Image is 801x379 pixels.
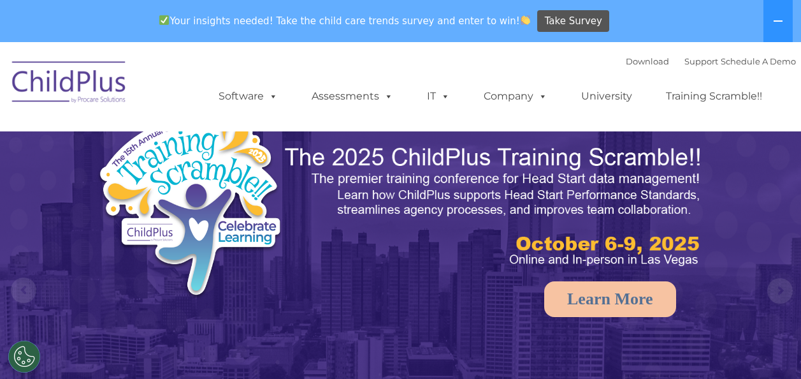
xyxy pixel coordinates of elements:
a: Software [206,84,291,109]
a: IT [414,84,463,109]
img: 👏 [521,15,530,25]
img: ChildPlus by Procare Solutions [6,52,133,116]
a: Company [471,84,560,109]
a: Download [626,56,669,66]
a: Training Scramble!! [653,84,775,109]
a: University [568,84,645,109]
a: Schedule A Demo [721,56,796,66]
span: Your insights needed! Take the child care trends survey and enter to win! [154,8,536,33]
img: ✅ [159,15,169,25]
a: Take Survey [537,10,609,33]
font: | [626,56,796,66]
button: Cookies Settings [8,341,40,373]
a: Assessments [299,84,406,109]
a: Support [684,56,718,66]
span: Take Survey [545,10,602,33]
a: Learn More [544,281,676,317]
